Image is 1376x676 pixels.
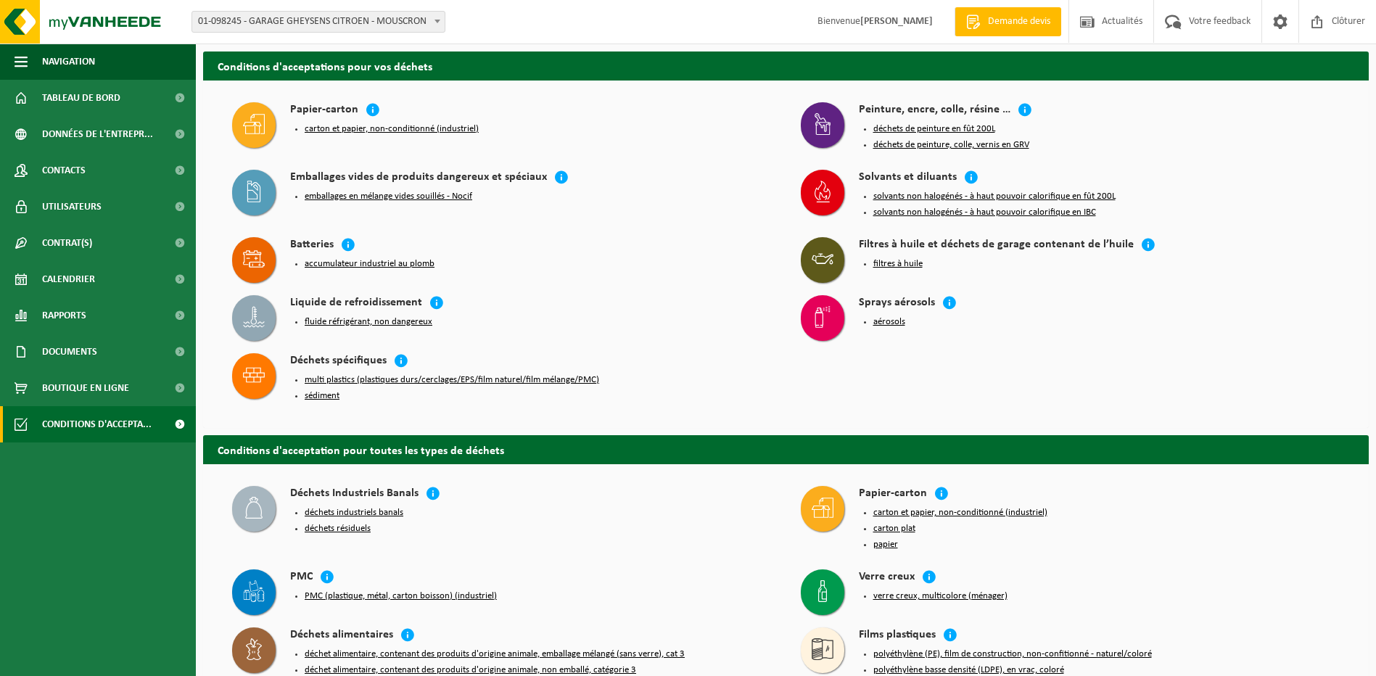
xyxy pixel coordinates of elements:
h4: Déchets Industriels Banals [290,486,419,503]
button: aérosols [873,316,905,328]
h2: Conditions d'acceptations pour vos déchets [203,51,1369,80]
span: Contrat(s) [42,225,92,261]
span: Conditions d'accepta... [42,406,152,442]
button: emballages en mélange vides souillés - Nocif [305,191,472,202]
span: Utilisateurs [42,189,102,225]
button: PMC (plastique, métal, carton boisson) (industriel) [305,590,497,602]
button: déchets résiduels [305,523,371,535]
span: Données de l'entrepr... [42,116,153,152]
h4: Papier-carton [859,486,927,503]
span: Navigation [42,44,95,80]
h4: Papier-carton [290,102,358,119]
button: déchets de peinture, colle, vernis en GRV [873,139,1029,151]
h4: Filtres à huile et déchets de garage contenant de l’huile [859,237,1134,254]
button: solvants non halogénés - à haut pouvoir calorifique en fût 200L [873,191,1116,202]
h4: Peinture, encre, colle, résine … [859,102,1010,119]
button: polyéthylène (PE), film de construction, non-confitionné - naturel/coloré [873,648,1152,660]
button: multi plastics (plastiques durs/cerclages/EPS/film naturel/film mélange/PMC) [305,374,599,386]
button: solvants non halogénés - à haut pouvoir calorifique en IBC [873,207,1096,218]
h4: Films plastiques [859,627,936,644]
h4: Liquide de refroidissement [290,295,422,312]
span: Documents [42,334,97,370]
h4: Solvants et diluants [859,170,957,186]
button: accumulateur industriel au plomb [305,258,434,270]
button: carton plat [873,523,915,535]
strong: [PERSON_NAME] [860,16,933,27]
h4: Batteries [290,237,334,254]
h2: Conditions d'acceptation pour toutes les types de déchets [203,435,1369,463]
span: Demande devis [984,15,1054,29]
h4: Emballages vides de produits dangereux et spéciaux [290,170,547,186]
span: Boutique en ligne [42,370,129,406]
span: Contacts [42,152,86,189]
a: Demande devis [955,7,1061,36]
button: carton et papier, non-conditionné (industriel) [305,123,479,135]
span: Calendrier [42,261,95,297]
button: sédiment [305,390,339,402]
button: déchet alimentaire, contenant des produits d'origine animale, emballage mélangé (sans verre), cat 3 [305,648,685,660]
button: déchets de peinture en fût 200L [873,123,995,135]
button: papier [873,539,898,551]
span: Tableau de bord [42,80,120,116]
h4: Déchets alimentaires [290,627,393,644]
h4: PMC [290,569,313,586]
button: déchets industriels banals [305,507,403,519]
button: polyéthylène basse densité (LDPE), en vrac, coloré [873,664,1064,676]
button: déchet alimentaire, contenant des produits d'origine animale, non emballé, catégorie 3 [305,664,636,676]
span: 01-098245 - GARAGE GHEYSENS CITROEN - MOUSCRON [192,12,445,32]
span: Rapports [42,297,86,334]
span: 01-098245 - GARAGE GHEYSENS CITROEN - MOUSCRON [191,11,445,33]
button: fluide réfrigérant, non dangereux [305,316,432,328]
h4: Verre creux [859,569,915,586]
h4: Sprays aérosols [859,295,935,312]
button: verre creux, multicolore (ménager) [873,590,1008,602]
button: filtres à huile [873,258,923,270]
h4: Déchets spécifiques [290,353,387,370]
button: carton et papier, non-conditionné (industriel) [873,507,1047,519]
